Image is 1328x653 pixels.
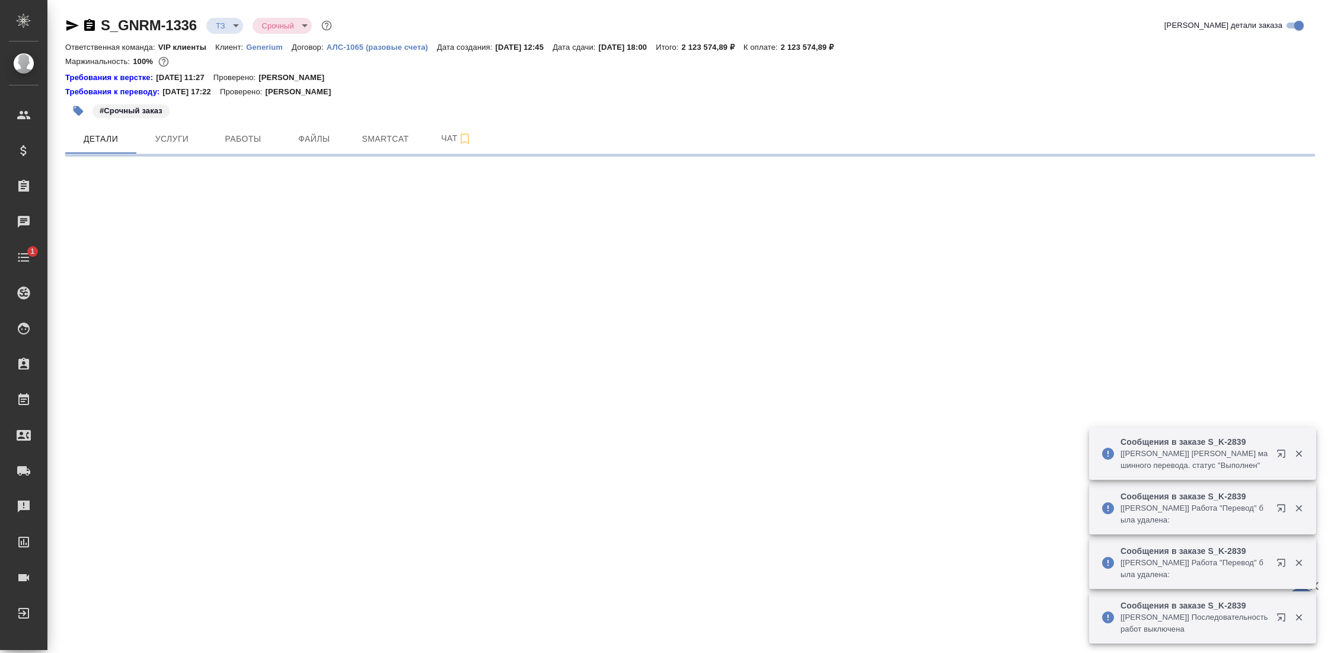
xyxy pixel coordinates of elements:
[65,72,156,84] a: Требования к верстке:
[1286,503,1311,514] button: Закрыть
[1269,551,1298,579] button: Открыть в новой вкладке
[1120,490,1269,502] p: Сообщения в заказе S_K-2839
[162,86,220,98] p: [DATE] 17:22
[72,132,129,146] span: Детали
[1120,600,1269,611] p: Сообщения в заказе S_K-2839
[682,43,743,52] p: 2 123 574,89 ₽
[1120,502,1269,526] p: [[PERSON_NAME]] Работа "Перевод" была удалена:
[599,43,656,52] p: [DATE] 18:00
[212,21,229,31] button: ТЗ
[156,54,171,69] button: 0.00 RUB;
[65,18,79,33] button: Скопировать ссылку для ЯМессенджера
[656,43,681,52] p: Итого:
[1120,448,1269,472] p: [[PERSON_NAME]] [PERSON_NAME] машинного перевода. статус "Выполнен"
[23,246,41,257] span: 1
[1269,606,1298,634] button: Открыть в новой вкладке
[143,132,200,146] span: Услуги
[253,18,312,34] div: ТЗ
[156,72,213,84] p: [DATE] 11:27
[65,98,91,124] button: Добавить тэг
[496,43,553,52] p: [DATE] 12:45
[100,105,162,117] p: #Срочный заказ
[428,131,485,146] span: Чат
[1164,20,1282,31] span: [PERSON_NAME] детали заказа
[91,105,171,115] span: Срочный заказ
[65,86,162,98] div: Нажми, чтобы открыть папку с инструкцией
[1120,545,1269,557] p: Сообщения в заказе S_K-2839
[258,72,333,84] p: [PERSON_NAME]
[1286,612,1311,623] button: Закрыть
[357,132,414,146] span: Smartcat
[458,132,472,146] svg: Подписаться
[246,42,292,52] a: Generium
[1120,557,1269,581] p: [[PERSON_NAME]] Работа "Перевод" была удалена:
[292,43,327,52] p: Договор:
[1269,442,1298,470] button: Открыть в новой вкладке
[133,57,156,66] p: 100%
[1120,436,1269,448] p: Сообщения в заказе S_K-2839
[553,43,598,52] p: Дата сдачи:
[258,21,298,31] button: Срочный
[65,86,162,98] a: Требования к переводу:
[101,17,197,33] a: S_GNRM-1336
[327,43,437,52] p: АЛС-1065 (разовые счета)
[213,72,259,84] p: Проверено:
[82,18,97,33] button: Скопировать ссылку
[215,132,272,146] span: Работы
[65,43,158,52] p: Ответственная команда:
[1286,448,1311,459] button: Закрыть
[1286,558,1311,568] button: Закрыть
[65,72,156,84] div: Нажми, чтобы открыть папку с инструкцией
[286,132,343,146] span: Файлы
[220,86,266,98] p: Проверено:
[265,86,340,98] p: [PERSON_NAME]
[65,57,133,66] p: Маржинальность:
[158,43,215,52] p: VIP клиенты
[215,43,246,52] p: Клиент:
[319,18,334,33] button: Доп статусы указывают на важность/срочность заказа
[781,43,842,52] p: 2 123 574,89 ₽
[1269,496,1298,525] button: Открыть в новой вкладке
[437,43,495,52] p: Дата создания:
[327,42,437,52] a: АЛС-1065 (разовые счета)
[743,43,781,52] p: К оплате:
[1120,611,1269,635] p: [[PERSON_NAME]] Последовательность работ выключена
[246,43,292,52] p: Generium
[3,243,44,272] a: 1
[206,18,243,34] div: ТЗ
